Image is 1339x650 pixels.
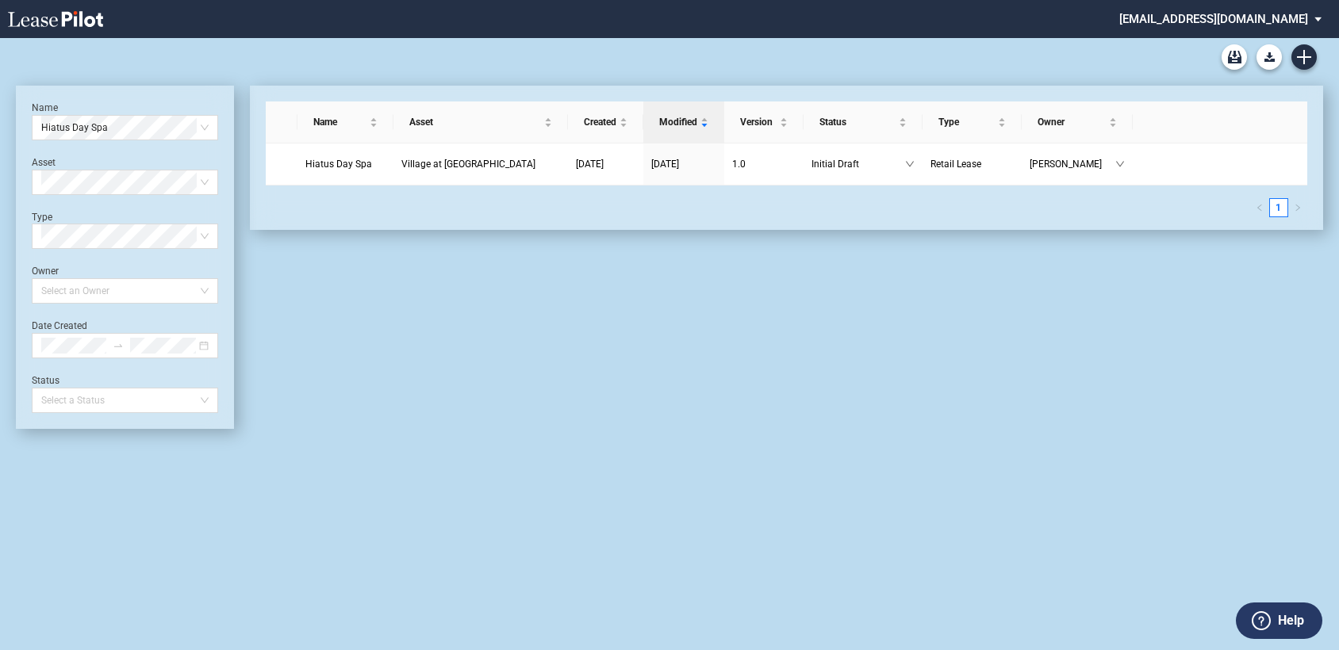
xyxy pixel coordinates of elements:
a: [DATE] [651,156,716,172]
li: Next Page [1288,198,1307,217]
span: down [905,159,915,169]
md-menu: Download Blank Form List [1252,44,1287,70]
span: Name [313,114,366,130]
th: Owner [1022,101,1133,143]
span: Owner [1038,114,1106,130]
label: Date Created [32,320,87,331]
label: Help [1278,610,1304,631]
a: 1.0 [732,156,796,172]
th: Type [923,101,1022,143]
span: Village at Stone Oak [401,159,535,170]
button: right [1288,198,1307,217]
li: 1 [1269,198,1288,217]
span: Asset [409,114,541,130]
a: Archive [1222,44,1247,70]
span: right [1294,204,1302,212]
a: Create new document [1291,44,1317,70]
label: Status [32,375,59,386]
span: left [1256,204,1264,212]
label: Owner [32,266,59,277]
th: Created [568,101,643,143]
span: Hiatus Day Spa [305,159,372,170]
button: left [1250,198,1269,217]
span: [PERSON_NAME] [1030,156,1115,172]
a: Retail Lease [930,156,1014,172]
span: Type [938,114,995,130]
label: Type [32,212,52,223]
span: Hiatus Day Spa [41,116,209,140]
span: Modified [659,114,697,130]
label: Asset [32,157,56,168]
th: Status [804,101,923,143]
label: Name [32,102,58,113]
li: Previous Page [1250,198,1269,217]
button: Help [1236,602,1322,639]
th: Asset [393,101,568,143]
th: Name [297,101,393,143]
span: Status [819,114,896,130]
span: Initial Draft [811,156,905,172]
span: swap-right [113,340,124,351]
a: Hiatus Day Spa [305,156,386,172]
span: Version [740,114,777,130]
th: Modified [643,101,724,143]
button: Download Blank Form [1257,44,1282,70]
a: Village at [GEOGRAPHIC_DATA] [401,156,560,172]
a: [DATE] [576,156,635,172]
span: [DATE] [651,159,679,170]
th: Version [724,101,804,143]
span: to [113,340,124,351]
span: [DATE] [576,159,604,170]
span: Created [584,114,616,130]
span: 1 . 0 [732,159,746,170]
a: 1 [1270,199,1287,216]
span: down [1115,159,1125,169]
span: Retail Lease [930,159,981,170]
